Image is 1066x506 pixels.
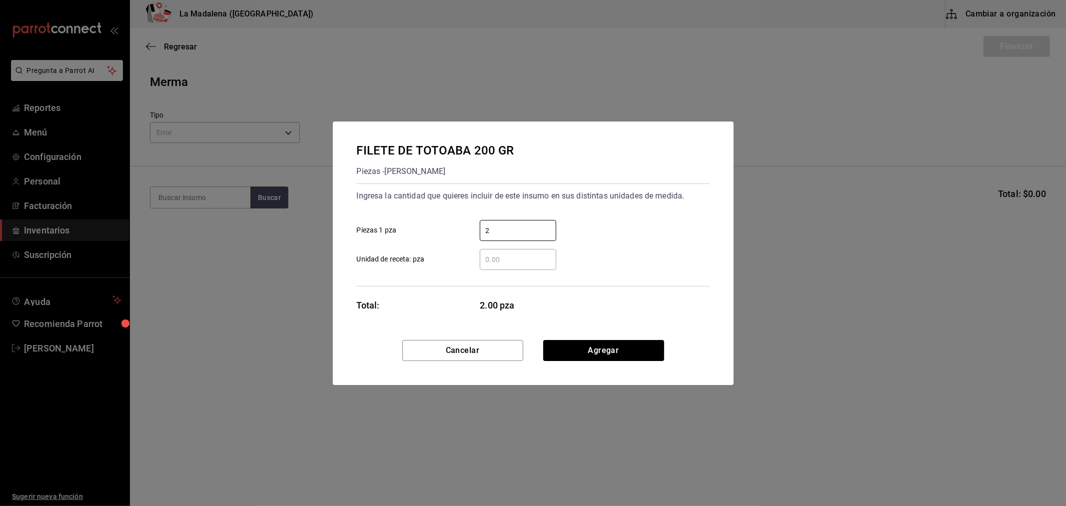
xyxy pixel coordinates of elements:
[543,340,664,361] button: Agregar
[480,298,557,312] span: 2.00 pza
[357,225,397,235] span: Piezas 1 pza
[480,224,556,236] input: Piezas 1 pza
[357,254,425,264] span: Unidad de receta: pza
[402,340,523,361] button: Cancelar
[357,188,710,204] div: Ingresa la cantidad que quieres incluir de este insumo en sus distintas unidades de medida.
[480,253,556,265] input: Unidad de receta: pza
[357,298,380,312] div: Total:
[357,163,514,179] div: Piezas - [PERSON_NAME]
[357,141,514,159] div: FILETE DE TOTOABA 200 GR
